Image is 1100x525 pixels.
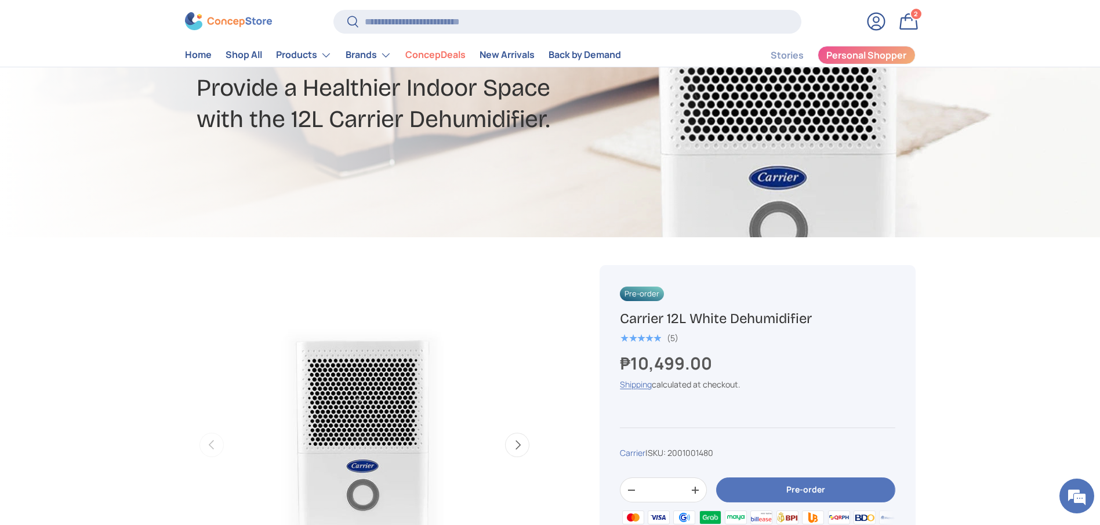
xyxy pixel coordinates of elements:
[620,332,661,344] span: ★★★★★
[190,6,218,34] div: Minimize live chat window
[226,44,262,67] a: Shop All
[771,44,804,67] a: Stories
[818,46,916,64] a: Personal Shopper
[620,310,895,328] h1: Carrier 12L White Dehumidifier
[667,334,678,342] div: (5)
[645,447,713,458] span: |
[60,65,195,80] div: Chat with us now
[914,10,918,19] span: 2
[6,317,221,357] textarea: Type your message and hit 'Enter'
[549,44,621,67] a: Back by Demand
[185,13,272,31] img: ConcepStore
[743,44,916,67] nav: Secondary
[620,378,895,390] div: calculated at checkout.
[620,333,661,343] div: 5.0 out of 5.0 stars
[67,146,160,263] span: We're online!
[480,44,535,67] a: New Arrivals
[648,447,666,458] span: SKU:
[620,287,664,301] span: Pre-order
[405,44,466,67] a: ConcepDeals
[185,44,212,67] a: Home
[620,379,652,390] a: Shipping
[620,447,645,458] a: Carrier
[716,477,895,502] button: Pre-order
[826,51,906,60] span: Personal Shopper
[620,331,678,343] a: 5.0 out of 5.0 stars (5)
[197,73,642,135] h2: Provide a Healthier Indoor Space with the 12L Carrier Dehumidifier.
[339,44,398,67] summary: Brands
[185,44,621,67] nav: Primary
[667,447,713,458] span: 2001001480
[620,352,715,375] strong: ₱10,499.00
[269,44,339,67] summary: Products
